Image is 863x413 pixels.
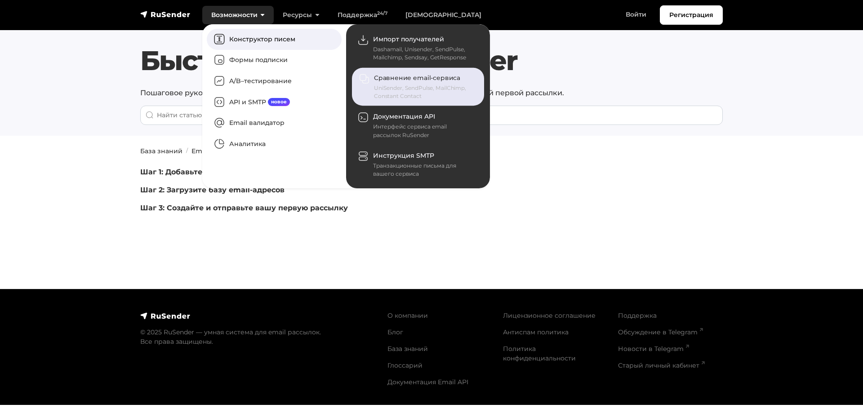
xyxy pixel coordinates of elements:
[387,328,403,336] a: Блог
[351,145,485,184] a: Инструкция SMTP Транзакционные письма для вашего сервиса
[373,112,435,120] span: Документация API
[268,98,290,106] span: новое
[373,45,475,62] div: Dashamail, Unisender, SendPulse, Mailchimp, Sendsay, GetResponse
[618,361,705,369] a: Старый личный кабинет
[503,345,576,362] a: Политика конфиденциальности
[503,328,569,336] a: Антиспам политика
[373,123,475,139] div: Интерфейс сервиса email рассылок RuSender
[373,162,475,178] div: Транзакционные письма для вашего сервиса
[618,345,689,353] a: Новости в Telegram
[377,10,387,16] sup: 24/7
[351,107,485,145] a: Документация API Интерфейс сервиса email рассылок RuSender
[207,133,342,155] a: Аналитика
[617,5,655,24] a: Войти
[140,168,289,176] a: Шаг 1: Добавьте и подтвердите домен
[140,106,723,125] input: When autocomplete results are available use up and down arrows to review and enter to go to the d...
[618,311,657,320] a: Поддержка
[207,92,342,113] a: API и SMTPновое
[373,151,434,160] span: Инструкция SMTP
[396,6,490,24] a: [DEMOGRAPHIC_DATA]
[135,147,728,156] nav: breadcrumb
[374,74,460,82] span: Сравнение email-сервиса
[618,328,703,336] a: Обсуждение в Telegram
[140,88,723,98] p: Пошаговое руководство для быстрого освоения сервиса [PERSON_NAME] и отправки вашей первой рассылки.
[140,311,191,320] img: RuSender
[207,113,342,134] a: Email валидатор
[202,6,274,24] a: Возможности
[373,35,444,43] span: Импорт получателей
[387,345,428,353] a: База знаний
[374,84,473,100] div: UniSender, SendPulse, MailChimp, Constant Contact
[351,29,485,67] a: Импорт получателей Dashamail, Unisender, SendPulse, Mailchimp, Sendsay, GetResponse
[387,361,423,369] a: Глоссарий
[207,29,342,50] a: Конструктор писем
[140,10,191,19] img: RuSender
[207,50,342,71] a: Формы подписки
[387,311,428,320] a: О компании
[191,147,244,155] a: Email рассылки
[140,147,182,155] a: База знаний
[660,5,723,25] a: Регистрация
[140,44,723,77] h1: Быстрый старт в RuSender
[352,68,484,106] a: Сравнение email-сервиса UniSender, SendPulse, MailChimp, Constant Contact
[140,328,377,346] p: © 2025 RuSender — умная система для email рассылок. Все права защищены.
[387,378,468,386] a: Документация Email API
[274,6,328,24] a: Ресурсы
[207,71,342,92] a: A/B–тестирование
[140,204,348,212] a: Шаг 3: Создайте и отправьте вашу первую рассылку
[140,186,285,194] a: Шаг 2: Загрузите базу email-адресов
[146,111,154,119] img: Поиск
[329,6,396,24] a: Поддержка24/7
[503,311,596,320] a: Лицензионное соглашение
